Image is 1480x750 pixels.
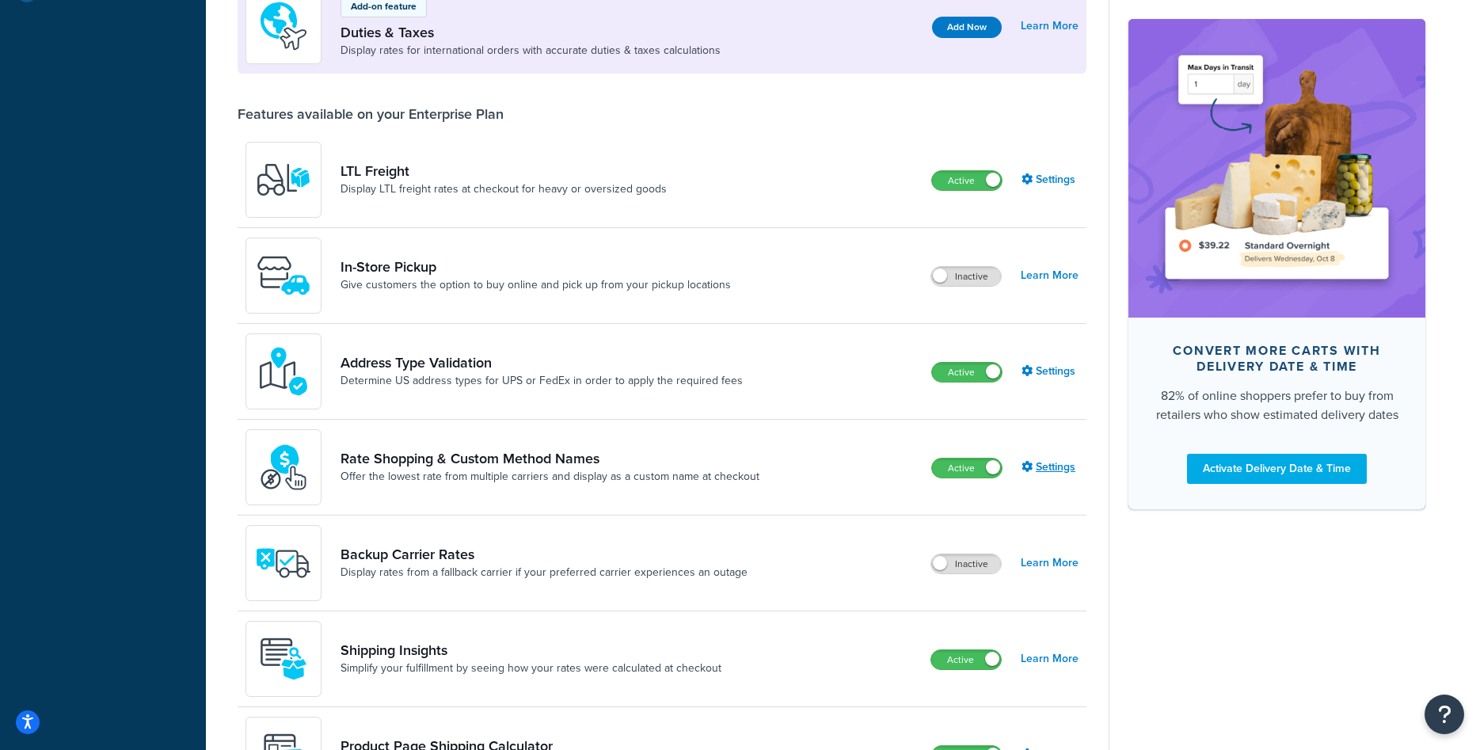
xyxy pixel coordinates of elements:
[932,363,1002,382] label: Active
[931,267,1001,286] label: Inactive
[932,459,1002,478] label: Active
[341,43,721,59] a: Display rates for international orders with accurate duties & taxes calculations
[1021,648,1079,670] a: Learn More
[341,181,667,197] a: Display LTL freight rates at checkout for heavy or oversized goods
[1021,15,1079,37] a: Learn More
[1154,342,1400,374] div: Convert more carts with delivery date & time
[341,354,743,371] a: Address Type Validation
[932,17,1002,38] button: Add Now
[931,650,1001,669] label: Active
[1022,169,1079,191] a: Settings
[341,641,721,659] a: Shipping Insights
[256,248,311,303] img: wfgcfpwTIucLEAAAAASUVORK5CYII=
[1187,453,1367,483] a: Activate Delivery Date & Time
[256,440,311,495] img: icon-duo-feat-rate-shopping-ecdd8bed.png
[1021,265,1079,287] a: Learn More
[256,344,311,399] img: kIG8fy0lQAAAABJRU5ErkJggg==
[341,469,759,485] a: Offer the lowest rate from multiple carriers and display as a custom name at checkout
[256,152,311,207] img: y79ZsPf0fXUFUhFXDzUgf+ktZg5F2+ohG75+v3d2s1D9TjoU8PiyCIluIjV41seZevKCRuEjTPPOKHJsQcmKCXGdfprl3L4q7...
[341,373,743,389] a: Determine US address types for UPS or FedEx in order to apply the required fees
[341,277,731,293] a: Give customers the option to buy online and pick up from your pickup locations
[1022,456,1079,478] a: Settings
[341,661,721,676] a: Simplify your fulfillment by seeing how your rates were calculated at checkout
[341,450,759,467] a: Rate Shopping & Custom Method Names
[256,535,311,591] img: icon-duo-feat-backup-carrier-4420b188.png
[1152,43,1402,293] img: feature-image-ddt-36eae7f7280da8017bfb280eaccd9c446f90b1fe08728e4019434db127062ab4.png
[341,565,748,581] a: Display rates from a fallback carrier if your preferred carrier experiences an outage
[341,24,721,41] a: Duties & Taxes
[341,546,748,563] a: Backup Carrier Rates
[341,258,731,276] a: In-Store Pickup
[1154,386,1400,424] div: 82% of online shoppers prefer to buy from retailers who show estimated delivery dates
[256,631,311,687] img: Acw9rhKYsOEjAAAAAElFTkSuQmCC
[931,554,1001,573] label: Inactive
[238,105,504,123] div: Features available on your Enterprise Plan
[1021,552,1079,574] a: Learn More
[932,171,1002,190] label: Active
[1425,695,1464,734] button: Open Resource Center
[1022,360,1079,383] a: Settings
[341,162,667,180] a: LTL Freight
